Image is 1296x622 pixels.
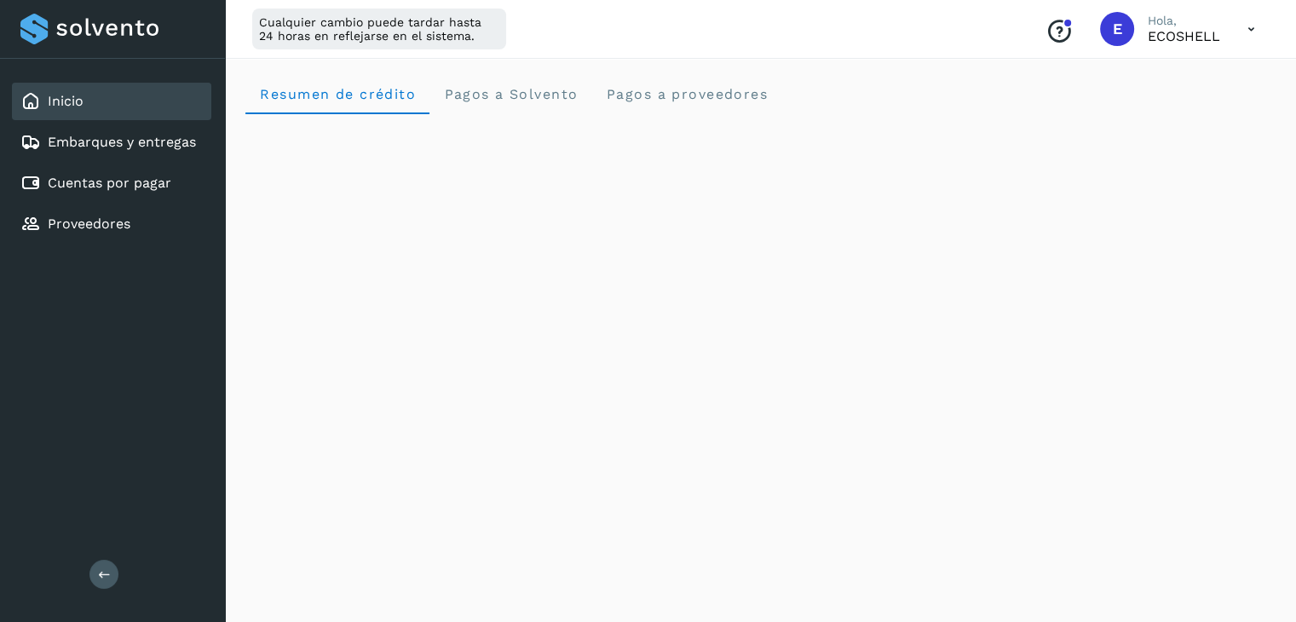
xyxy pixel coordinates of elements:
div: Cuentas por pagar [12,164,211,202]
div: Cualquier cambio puede tardar hasta 24 horas en reflejarse en el sistema. [252,9,506,49]
p: Hola, [1148,14,1220,28]
span: Pagos a Solvento [443,86,578,102]
span: Resumen de crédito [259,86,416,102]
a: Embarques y entregas [48,134,196,150]
p: ECOSHELL [1148,28,1220,44]
div: Proveedores [12,205,211,243]
div: Embarques y entregas [12,124,211,161]
a: Cuentas por pagar [48,175,171,191]
span: Pagos a proveedores [605,86,768,102]
div: Inicio [12,83,211,120]
a: Inicio [48,93,84,109]
a: Proveedores [48,216,130,232]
